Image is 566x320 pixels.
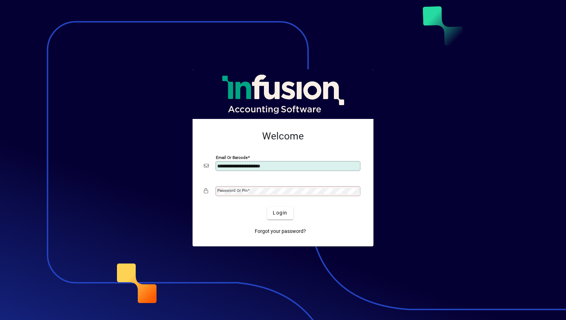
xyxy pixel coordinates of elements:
a: Forgot your password? [252,225,309,238]
mat-label: Email or Barcode [216,155,248,160]
span: Login [273,209,287,217]
h2: Welcome [204,130,362,142]
button: Login [267,207,293,219]
mat-label: Password or Pin [217,188,248,193]
span: Forgot your password? [255,228,306,235]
